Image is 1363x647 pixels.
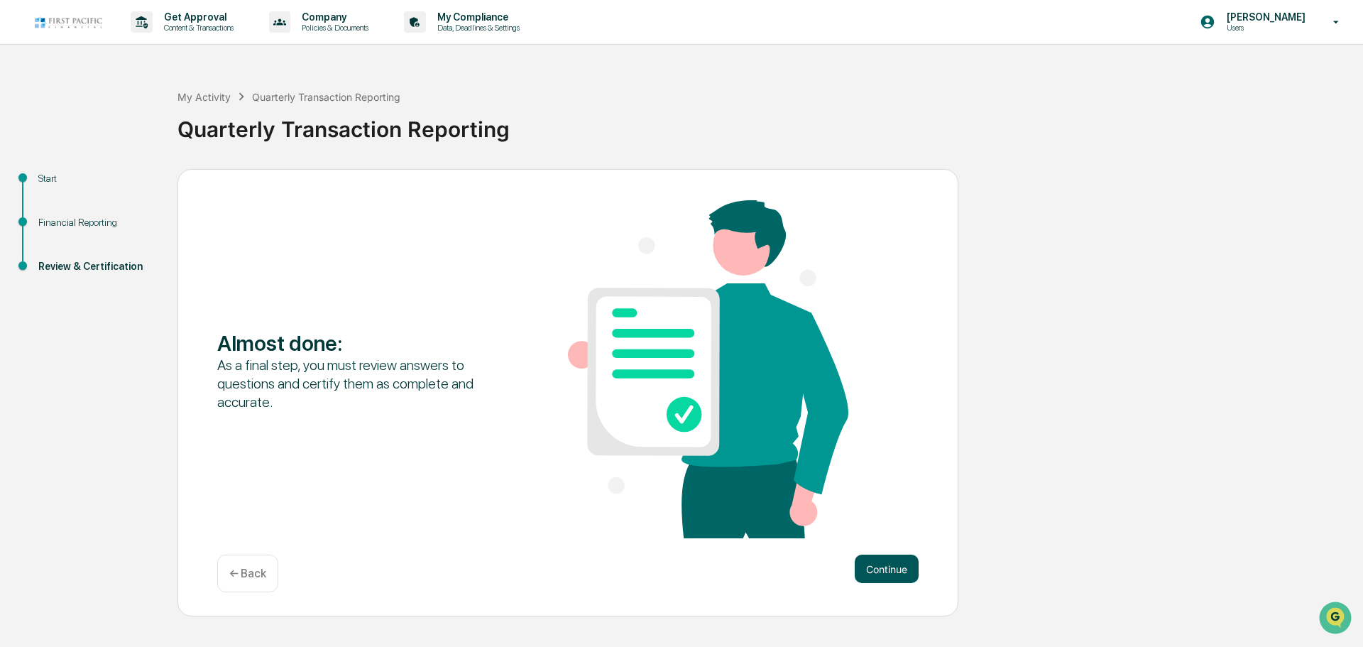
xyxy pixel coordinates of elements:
[177,91,231,103] div: My Activity
[100,240,172,251] a: Powered byPylon
[38,215,155,230] div: Financial Reporting
[28,179,92,193] span: Preclearance
[14,30,258,53] p: How can we help?
[38,171,155,186] div: Start
[229,567,266,580] p: ← Back
[1318,600,1356,638] iframe: Open customer support
[141,241,172,251] span: Pylon
[252,91,400,103] div: Quarterly Transaction Reporting
[153,11,241,23] p: Get Approval
[241,113,258,130] button: Start new chat
[1215,11,1313,23] p: [PERSON_NAME]
[9,200,95,226] a: 🔎Data Lookup
[177,105,1356,142] div: Quarterly Transaction Reporting
[426,23,527,33] p: Data, Deadlines & Settings
[48,109,233,123] div: Start new chat
[28,206,89,220] span: Data Lookup
[97,173,182,199] a: 🗄️Attestations
[290,23,376,33] p: Policies & Documents
[38,259,155,274] div: Review & Certification
[14,207,26,219] div: 🔎
[217,330,498,356] div: Almost done :
[14,109,40,134] img: 1746055101610-c473b297-6a78-478c-a979-82029cc54cd1
[568,200,848,538] img: Almost done
[117,179,176,193] span: Attestations
[153,23,241,33] p: Content & Transactions
[14,180,26,192] div: 🖐️
[34,16,102,29] img: logo
[1215,23,1313,33] p: Users
[217,356,498,411] div: As a final step, you must review answers to questions and certify them as complete and accurate.
[290,11,376,23] p: Company
[9,173,97,199] a: 🖐️Preclearance
[103,180,114,192] div: 🗄️
[426,11,527,23] p: My Compliance
[48,123,180,134] div: We're available if you need us!
[855,555,919,583] button: Continue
